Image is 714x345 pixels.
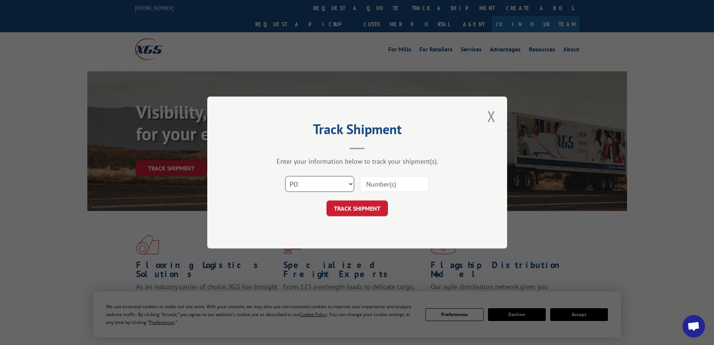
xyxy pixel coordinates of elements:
h2: Track Shipment [245,124,470,138]
div: Enter your information below to track your shipment(s). [245,157,470,166]
input: Number(s) [360,176,429,192]
button: Close modal [485,106,498,127]
a: Open chat [683,315,705,337]
button: TRACK SHIPMENT [326,200,388,216]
